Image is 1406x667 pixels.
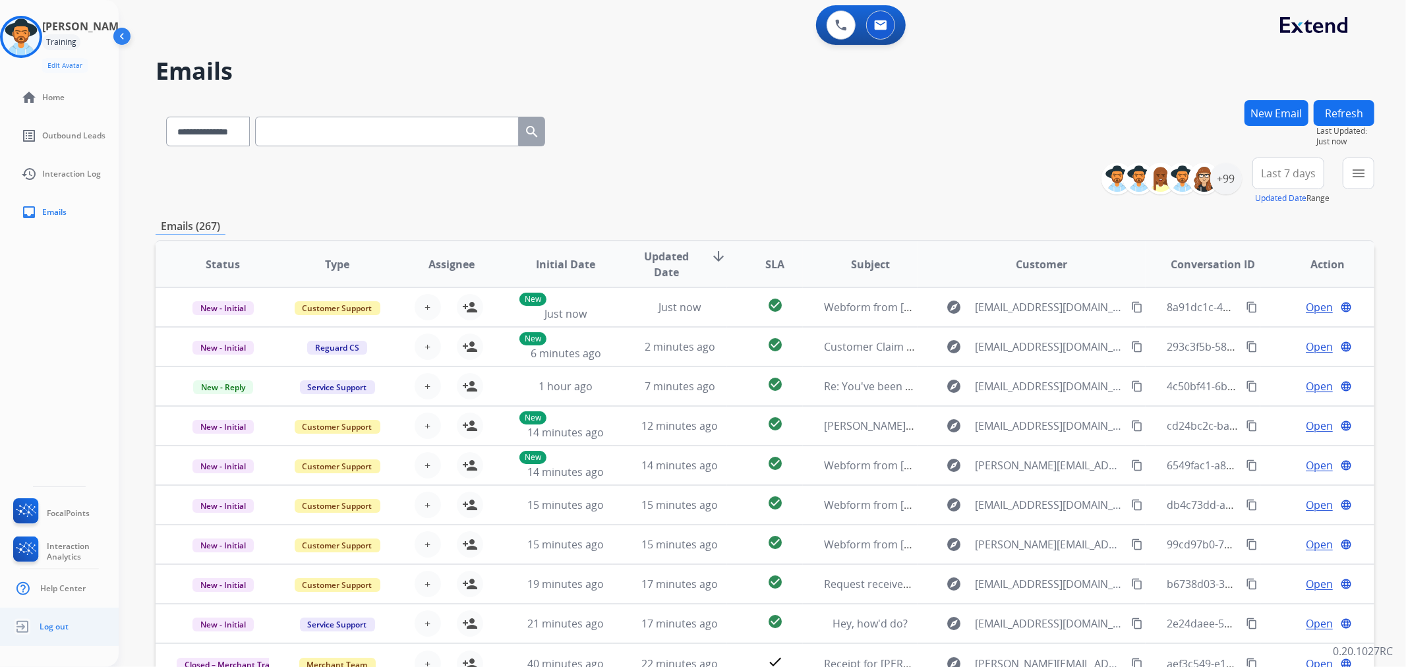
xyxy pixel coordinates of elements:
span: [EMAIL_ADDRESS][DOMAIN_NAME] [976,378,1125,394]
mat-icon: explore [947,339,962,355]
span: Open [1306,299,1333,315]
mat-icon: check_circle [767,297,783,313]
span: FocalPoints [47,508,90,519]
span: Webform from [EMAIL_ADDRESS][DOMAIN_NAME] on [DATE] [824,498,1123,512]
mat-icon: content_copy [1131,380,1143,392]
span: Help Center [40,583,86,594]
span: [EMAIL_ADDRESS][DOMAIN_NAME] [976,576,1125,592]
span: Updated Date [633,248,699,280]
span: Open [1306,339,1333,355]
span: + [425,339,430,355]
mat-icon: explore [947,536,962,552]
mat-icon: content_copy [1131,341,1143,353]
span: [EMAIL_ADDRESS][DOMAIN_NAME] [976,616,1125,631]
mat-icon: content_copy [1131,420,1143,432]
mat-icon: content_copy [1131,459,1143,471]
span: Interaction Log [42,169,101,179]
mat-icon: person_add [462,299,478,315]
mat-icon: explore [947,378,962,394]
button: + [415,294,441,320]
button: + [415,452,441,478]
mat-icon: content_copy [1131,301,1143,313]
mat-icon: explore [947,576,962,592]
mat-icon: list_alt [21,128,37,144]
mat-icon: inbox [21,204,37,220]
button: + [415,413,441,439]
span: Customer Support [295,578,380,592]
mat-icon: language [1340,301,1352,313]
span: 15 minutes ago [527,537,604,552]
mat-icon: language [1340,618,1352,629]
mat-icon: explore [947,299,962,315]
span: Just now [659,300,701,314]
span: + [425,457,430,473]
p: Emails (267) [156,218,225,235]
span: + [425,576,430,592]
span: Open [1306,378,1333,394]
mat-icon: content_copy [1246,420,1258,432]
span: Just now [1316,136,1374,147]
span: 15 minutes ago [527,498,604,512]
a: Interaction Analytics [11,536,119,567]
p: New [519,293,546,306]
span: 21 minutes ago [527,616,604,631]
mat-icon: menu [1351,165,1366,181]
span: Last 7 days [1261,171,1316,176]
mat-icon: language [1340,499,1352,511]
mat-icon: check_circle [767,337,783,353]
mat-icon: check_circle [767,376,783,392]
span: Home [42,92,65,103]
span: + [425,378,430,394]
mat-icon: content_copy [1131,499,1143,511]
mat-icon: person_add [462,616,478,631]
span: Request received] Resolve the issue and log your decision. ͏‌ ͏‌ ͏‌ ͏‌ ͏‌ ͏‌ ͏‌ ͏‌ ͏‌ ͏‌ ͏‌ ͏‌ ͏‌... [824,577,1214,591]
span: Conversation ID [1171,256,1255,272]
span: New - Initial [192,341,254,355]
mat-icon: person_add [462,378,478,394]
span: Customer Support [295,420,380,434]
mat-icon: person_add [462,339,478,355]
span: New - Initial [192,459,254,473]
button: Edit Avatar [42,58,88,73]
mat-icon: content_copy [1246,380,1258,392]
span: Open [1306,616,1333,631]
mat-icon: content_copy [1246,618,1258,629]
span: [EMAIL_ADDRESS][DOMAIN_NAME] [976,339,1125,355]
span: Assignee [428,256,475,272]
span: 15 minutes ago [642,537,718,552]
mat-icon: person_add [462,457,478,473]
mat-icon: content_copy [1246,301,1258,313]
span: Customer Claim Issues [824,339,937,354]
mat-icon: content_copy [1246,538,1258,550]
span: Reguard CS [307,341,367,355]
span: 14 minutes ago [642,458,718,473]
mat-icon: language [1340,420,1352,432]
span: SLA [765,256,784,272]
span: + [425,299,430,315]
mat-icon: check_circle [767,614,783,629]
span: [PERSON_NAME][EMAIL_ADDRESS][DOMAIN_NAME] [976,536,1125,552]
mat-icon: content_copy [1131,538,1143,550]
a: FocalPoints [11,498,90,529]
span: [PERSON_NAME][EMAIL_ADDRESS][PERSON_NAME][DOMAIN_NAME] [976,457,1125,473]
mat-icon: language [1340,578,1352,590]
span: 7 minutes ago [645,379,715,393]
button: + [415,531,441,558]
span: 17 minutes ago [642,616,718,631]
span: cd24bc2c-ba45-43dd-96be-d368c08bd7d2 [1167,419,1374,433]
p: New [519,332,546,345]
button: Last 7 days [1252,158,1324,189]
span: Range [1255,192,1330,204]
mat-icon: arrow_downward [711,248,726,264]
mat-icon: explore [947,418,962,434]
span: Customer Support [295,301,380,315]
button: Refresh [1314,100,1374,126]
span: Just now [544,306,587,321]
span: + [425,497,430,513]
span: Webform from [PERSON_NAME][EMAIL_ADDRESS][PERSON_NAME][DOMAIN_NAME] on [DATE] [824,458,1286,473]
span: + [425,418,430,434]
mat-icon: language [1340,459,1352,471]
span: Re: You've been assigned a new service order: 5d7bede1-2db4-4087-83c4-e61c002e45ad [824,379,1260,393]
p: New [519,451,546,464]
span: 2e24daee-5ffe-4649-9904-b2124147a2d4 [1167,616,1367,631]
